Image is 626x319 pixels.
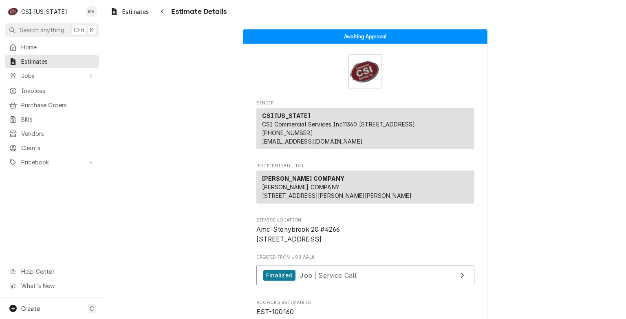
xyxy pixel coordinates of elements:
span: Help Center [21,267,94,276]
span: Created From Job Walk [256,254,474,261]
a: Purchase Orders [5,98,99,112]
a: Home [5,40,99,54]
span: Jobs [21,71,83,80]
span: EST-100160 [256,308,294,316]
button: Navigate back [156,5,169,18]
a: Go to Jobs [5,69,99,82]
span: Roopairs Estimate ID [256,299,474,306]
a: Clients [5,141,99,155]
div: Matt Brewington's Avatar [86,6,97,17]
span: Estimates [21,57,95,66]
a: Vendors [5,127,99,140]
a: Go to Pricebook [5,155,99,169]
span: What's New [21,281,94,290]
span: Awaiting Approval [344,34,386,39]
div: Sender [256,108,474,149]
span: Sender [256,100,474,106]
span: Amc-Stonybrook 20 #4266 [STREET_ADDRESS] [256,226,340,243]
span: Pricebook [21,158,83,166]
a: Go to What's New [5,279,99,292]
span: Home [21,43,95,51]
div: CSI Kentucky's Avatar [7,6,19,17]
div: Estimate Recipient [256,163,474,207]
div: CSI [US_STATE] [21,7,67,16]
strong: CSI [US_STATE] [262,112,310,119]
span: Recipient (Bill To) [256,163,474,169]
span: C [90,304,94,313]
button: Search anythingCtrlK [5,23,99,37]
div: Finalized [263,270,295,281]
div: Estimate Sender [256,100,474,153]
span: Search anything [20,26,64,34]
span: Bills [21,115,95,124]
span: Estimate Details [169,6,227,17]
div: Status [243,29,487,44]
span: Invoices [21,86,95,95]
span: Job | Service Call [300,271,357,279]
span: Purchase Orders [21,101,95,109]
a: Go to Help Center [5,265,99,278]
span: Ctrl [74,26,84,34]
a: Estimates [5,55,99,68]
a: [EMAIL_ADDRESS][DOMAIN_NAME] [262,138,363,145]
a: Invoices [5,84,99,97]
div: MB [86,6,97,17]
span: Service Location [256,217,474,224]
span: Estimates [122,7,149,16]
div: Recipient (Bill To) [256,171,474,204]
span: CSI Commercial Services Inc11360 [STREET_ADDRESS] [262,121,415,128]
span: Service Location [256,225,474,244]
a: [PHONE_NUMBER] [262,129,313,136]
div: Recipient (Bill To) [256,171,474,207]
div: Sender [256,108,474,153]
span: Create [21,305,40,312]
span: [PERSON_NAME] COMPANY [STREET_ADDRESS][PERSON_NAME][PERSON_NAME] [262,184,412,199]
span: Clients [21,144,95,152]
span: Vendors [21,129,95,138]
strong: [PERSON_NAME] COMPANY [262,175,344,182]
a: Estimates [107,5,152,18]
div: Roopairs Estimate ID [256,299,474,317]
a: View Job [256,266,474,286]
div: Service Location [256,217,474,244]
span: K [90,26,94,34]
span: Roopairs Estimate ID [256,307,474,317]
div: Created From Job Walk [256,254,474,289]
img: Logo [348,54,382,89]
a: Bills [5,113,99,126]
div: C [7,6,19,17]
